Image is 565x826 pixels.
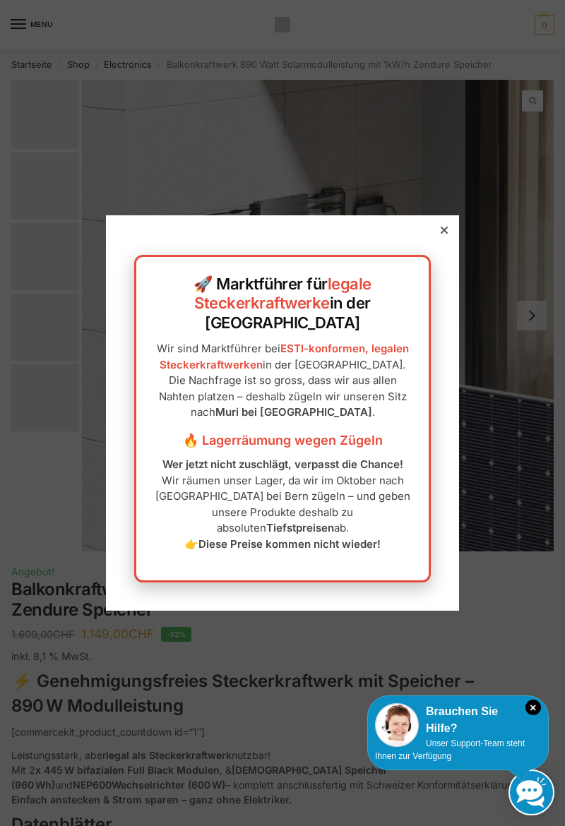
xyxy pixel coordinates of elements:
img: Customer service [375,703,419,747]
a: legale Steckerkraftwerke [194,275,371,313]
h2: 🚀 Marktführer für in der [GEOGRAPHIC_DATA] [150,275,415,333]
h3: 🔥 Lagerräumung wegen Zügeln [150,431,415,450]
a: ESTI-konformen, legalen Steckerkraftwerken [160,342,409,371]
div: Brauchen Sie Hilfe? [375,703,541,737]
p: Wir sind Marktführer bei in der [GEOGRAPHIC_DATA]. Die Nachfrage ist so gross, dass wir aus allen... [150,341,415,421]
span: Unser Support-Team steht Ihnen zur Verfügung [375,738,525,761]
strong: Tiefstpreisen [266,521,334,534]
p: Wir räumen unser Lager, da wir im Oktober nach [GEOGRAPHIC_DATA] bei Bern zügeln – und geben unse... [150,457,415,552]
i: Schließen [525,700,541,715]
strong: Muri bei [GEOGRAPHIC_DATA] [215,405,372,419]
strong: Diese Preise kommen nicht wieder! [198,537,381,551]
strong: Wer jetzt nicht zuschlägt, verpasst die Chance! [162,457,403,471]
